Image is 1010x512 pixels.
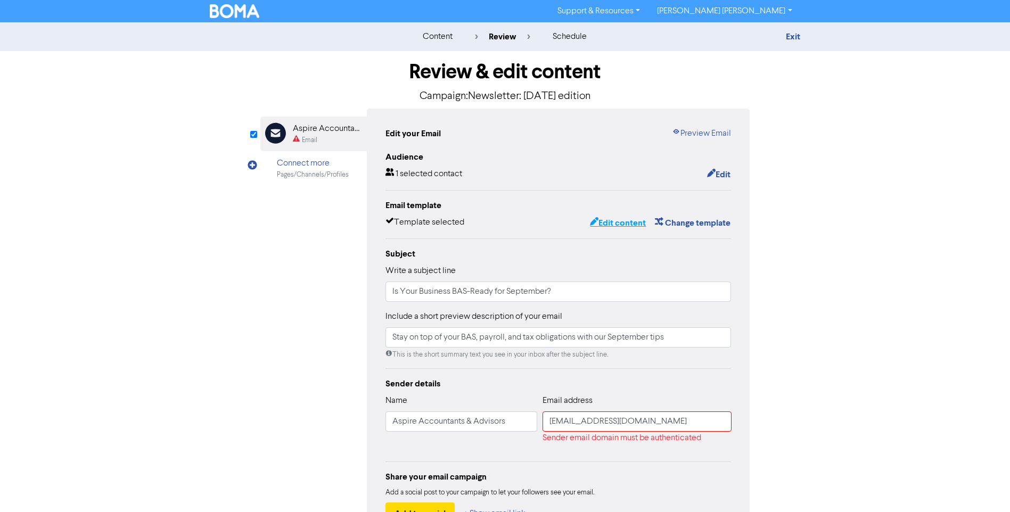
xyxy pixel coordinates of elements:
[385,377,732,390] div: Sender details
[385,216,464,230] div: Template selected
[302,135,317,145] div: Email
[210,4,260,18] img: BOMA Logo
[543,394,593,407] label: Email address
[260,88,750,104] p: Campaign: Newsletter: [DATE] edition
[385,350,732,360] div: This is the short summary text you see in your inbox after the subject line.
[385,310,562,323] label: Include a short preview description of your email
[648,3,800,20] a: [PERSON_NAME] [PERSON_NAME]
[277,170,349,180] div: Pages/Channels/Profiles
[957,461,1010,512] iframe: Chat Widget
[654,216,731,230] button: Change template
[260,60,750,84] h1: Review & edit content
[385,470,732,483] div: Share your email campaign
[293,122,361,135] div: Aspire Accountants & Advisors
[260,151,367,186] div: Connect morePages/Channels/Profiles
[475,30,530,43] div: review
[707,168,731,181] button: Edit
[553,30,587,43] div: schedule
[423,30,453,43] div: content
[385,488,732,498] div: Add a social post to your campaign to let your followers see your email.
[385,247,732,260] div: Subject
[385,265,456,277] label: Write a subject line
[385,151,732,163] div: Audience
[549,3,648,20] a: Support & Resources
[543,432,732,444] div: Sender email domain must be authenticated
[589,216,646,230] button: Edit content
[385,394,407,407] label: Name
[385,168,462,181] div: 1 selected contact
[786,31,800,42] a: Exit
[385,127,441,140] div: Edit your Email
[672,127,731,140] a: Preview Email
[385,199,732,212] div: Email template
[260,117,367,151] div: Aspire Accountants & AdvisorsEmail
[277,157,349,170] div: Connect more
